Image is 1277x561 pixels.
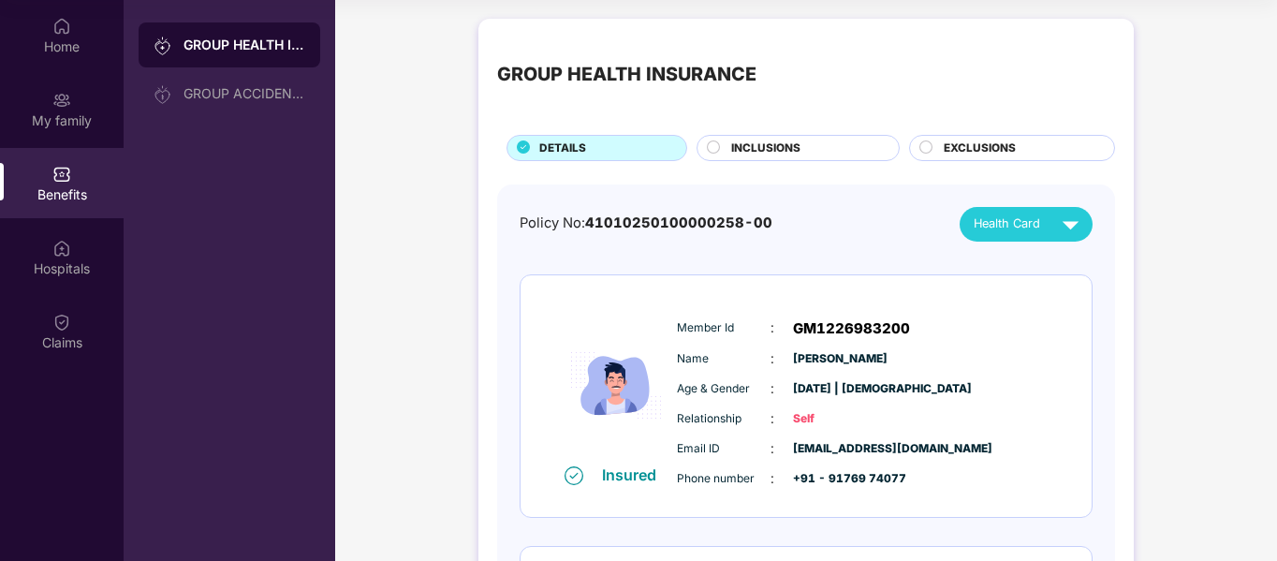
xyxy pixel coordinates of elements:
img: svg+xml;base64,PHN2ZyB3aWR0aD0iMjAiIGhlaWdodD0iMjAiIHZpZXdCb3g9IjAgMCAyMCAyMCIgZmlsbD0ibm9uZSIgeG... [154,85,172,104]
span: EXCLUSIONS [944,140,1016,157]
span: Member Id [677,319,771,337]
span: [EMAIL_ADDRESS][DOMAIN_NAME] [793,440,887,458]
span: Self [793,410,887,428]
div: GROUP ACCIDENTAL INSURANCE [183,86,305,101]
div: Policy No: [520,213,772,234]
span: Age & Gender [677,380,771,398]
div: GROUP HEALTH INSURANCE [183,36,305,54]
div: Insured [602,465,668,484]
span: : [771,438,774,459]
button: Health Card [960,207,1093,242]
span: GM1226983200 [793,317,910,340]
span: +91 - 91769 74077 [793,470,887,488]
span: : [771,348,774,369]
img: svg+xml;base64,PHN2ZyBpZD0iSG9zcGl0YWxzIiB4bWxucz0iaHR0cDovL3d3dy53My5vcmcvMjAwMC9zdmciIHdpZHRoPS... [52,239,71,258]
img: svg+xml;base64,PHN2ZyBpZD0iQmVuZWZpdHMiIHhtbG5zPSJodHRwOi8vd3d3LnczLm9yZy8yMDAwL3N2ZyIgd2lkdGg9Ij... [52,165,71,184]
span: Email ID [677,440,771,458]
span: 41010250100000258-00 [585,214,772,231]
span: : [771,317,774,338]
div: GROUP HEALTH INSURANCE [497,60,756,89]
span: : [771,468,774,489]
span: : [771,408,774,429]
span: Relationship [677,410,771,428]
span: [PERSON_NAME] [793,350,887,368]
img: svg+xml;base64,PHN2ZyB4bWxucz0iaHR0cDovL3d3dy53My5vcmcvMjAwMC9zdmciIHdpZHRoPSIxNiIgaGVpZ2h0PSIxNi... [565,466,583,485]
span: : [771,378,774,399]
span: [DATE] | [DEMOGRAPHIC_DATA] [793,380,887,398]
img: svg+xml;base64,PHN2ZyB3aWR0aD0iMjAiIGhlaWdodD0iMjAiIHZpZXdCb3g9IjAgMCAyMCAyMCIgZmlsbD0ibm9uZSIgeG... [52,91,71,110]
span: DETAILS [539,140,586,157]
span: INCLUSIONS [731,140,800,157]
span: Name [677,350,771,368]
span: Phone number [677,470,771,488]
img: svg+xml;base64,PHN2ZyB3aWR0aD0iMjAiIGhlaWdodD0iMjAiIHZpZXdCb3g9IjAgMCAyMCAyMCIgZmlsbD0ibm9uZSIgeG... [154,37,172,55]
img: svg+xml;base64,PHN2ZyBpZD0iQ2xhaW0iIHhtbG5zPSJodHRwOi8vd3d3LnczLm9yZy8yMDAwL3N2ZyIgd2lkdGg9IjIwIi... [52,313,71,332]
span: Health Card [974,214,1040,233]
img: icon [560,306,672,465]
img: svg+xml;base64,PHN2ZyB4bWxucz0iaHR0cDovL3d3dy53My5vcmcvMjAwMC9zdmciIHZpZXdCb3g9IjAgMCAyNCAyNCIgd2... [1054,208,1087,241]
img: svg+xml;base64,PHN2ZyBpZD0iSG9tZSIgeG1sbnM9Imh0dHA6Ly93d3cudzMub3JnLzIwMDAvc3ZnIiB3aWR0aD0iMjAiIG... [52,17,71,36]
